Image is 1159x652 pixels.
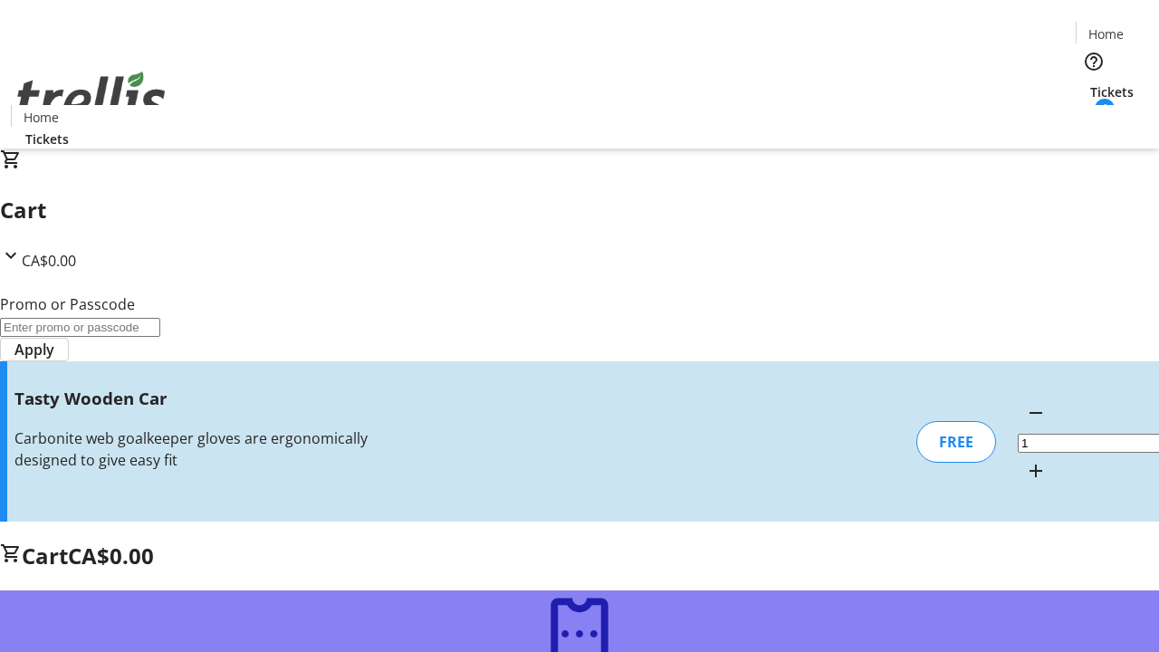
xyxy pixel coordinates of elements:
a: Tickets [1076,82,1148,101]
h3: Tasty Wooden Car [14,386,410,411]
button: Decrement by one [1018,395,1054,431]
a: Home [1077,24,1135,43]
div: Carbonite web goalkeeper gloves are ergonomically designed to give easy fit [14,427,410,471]
span: Tickets [25,129,69,149]
span: Home [1088,24,1124,43]
button: Cart [1076,101,1112,138]
button: Increment by one [1018,453,1054,489]
a: Home [12,108,70,127]
span: CA$0.00 [68,541,154,570]
span: Apply [14,339,54,360]
div: FREE [916,421,996,463]
img: Orient E2E Organization wOF6SwbLi8's Logo [11,52,172,142]
a: Tickets [11,129,83,149]
span: Home [24,108,59,127]
span: CA$0.00 [22,251,76,271]
span: Tickets [1090,82,1134,101]
button: Help [1076,43,1112,80]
